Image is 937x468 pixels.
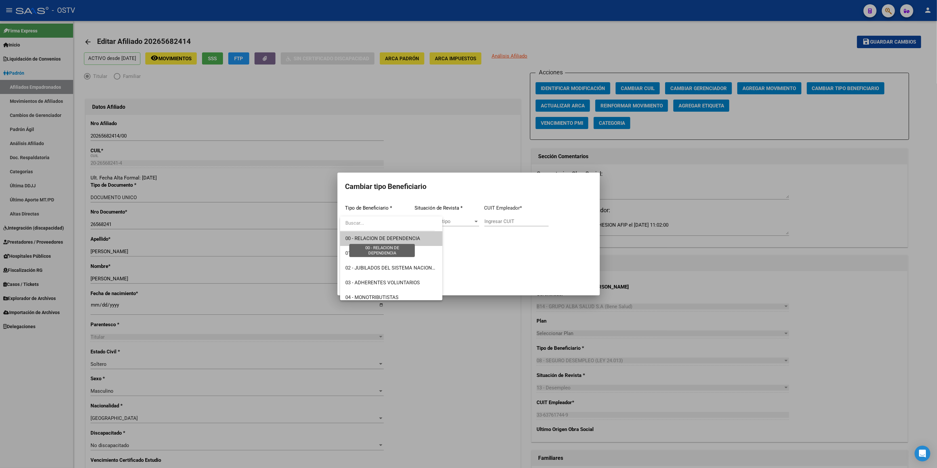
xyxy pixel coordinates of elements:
[345,250,379,256] span: 01 - PASANTES
[345,280,420,286] span: 03 - ADHERENTES VOLUNTARIOS
[340,216,435,231] input: dropdown search
[345,265,492,271] span: 02 - JUBILADOS DEL SISTEMA NACIONAL DEL SEGURO DE SALUD
[915,446,930,461] div: Open Intercom Messenger
[345,235,420,241] span: 00 - RELACION DE DEPENDENCIA
[345,294,398,300] span: 04 - MONOTRIBUTISTAS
